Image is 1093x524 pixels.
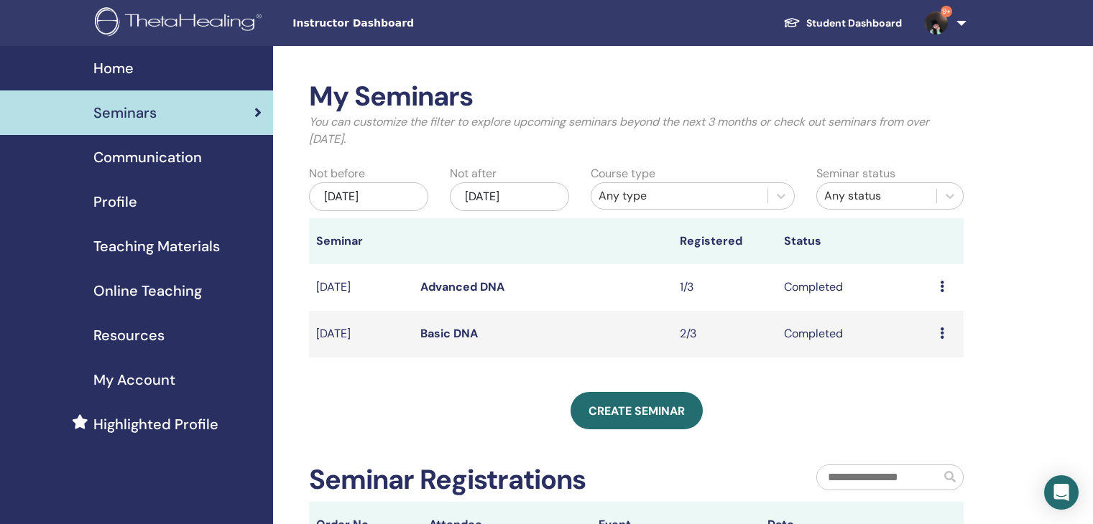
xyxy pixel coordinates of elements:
[309,80,964,113] h2: My Seminars
[777,264,933,311] td: Completed
[824,187,929,205] div: Any status
[93,235,220,257] span: Teaching Materials
[673,311,777,357] td: 2/3
[941,6,952,17] span: 9+
[309,165,365,182] label: Not before
[420,326,478,341] a: Basic DNA
[673,264,777,311] td: 1/3
[93,369,175,390] span: My Account
[589,403,685,418] span: Create seminar
[309,464,586,497] h2: Seminar Registrations
[309,264,413,311] td: [DATE]
[93,146,202,168] span: Communication
[309,311,413,357] td: [DATE]
[93,324,165,346] span: Resources
[599,187,760,205] div: Any type
[783,17,801,29] img: graduation-cap-white.svg
[591,165,655,182] label: Course type
[420,279,504,294] a: Advanced DNA
[673,218,777,264] th: Registered
[777,311,933,357] td: Completed
[93,57,134,79] span: Home
[93,102,157,123] span: Seminars
[309,113,964,148] p: You can customize the filter to explore upcoming seminars beyond the next 3 months or check out s...
[571,392,703,429] a: Create seminar
[292,16,508,31] span: Instructor Dashboard
[93,191,137,212] span: Profile
[450,182,569,211] div: [DATE]
[309,182,428,211] div: [DATE]
[772,10,913,37] a: Student Dashboard
[450,165,497,182] label: Not after
[309,218,413,264] th: Seminar
[95,7,267,39] img: logo.png
[925,11,948,34] img: default.jpg
[816,165,895,182] label: Seminar status
[777,218,933,264] th: Status
[1044,475,1079,510] div: Open Intercom Messenger
[93,413,218,435] span: Highlighted Profile
[93,280,202,301] span: Online Teaching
